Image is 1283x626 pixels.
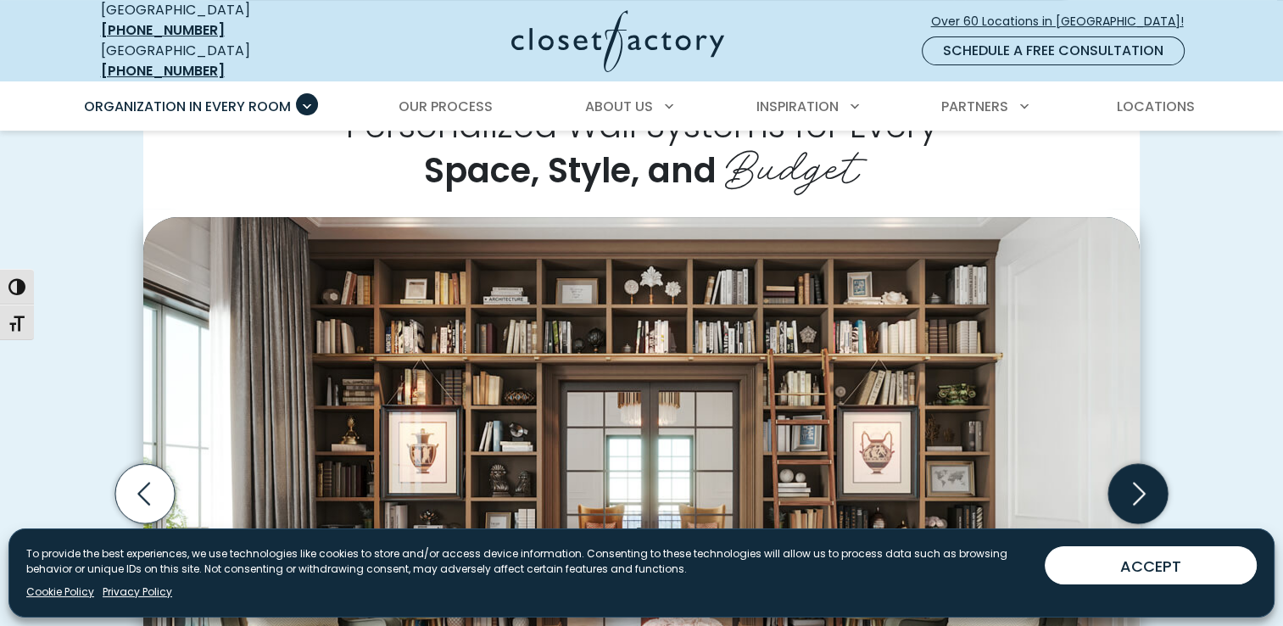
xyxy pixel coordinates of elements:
a: Schedule a Free Consultation [922,36,1185,65]
a: Cookie Policy [26,584,94,600]
p: To provide the best experiences, we use technologies like cookies to store and/or access device i... [26,546,1031,577]
div: [GEOGRAPHIC_DATA] [101,41,347,81]
span: Budget [725,129,859,197]
a: [PHONE_NUMBER] [101,61,225,81]
span: Over 60 Locations in [GEOGRAPHIC_DATA]! [931,13,1197,31]
button: Next slide [1102,457,1174,530]
span: Inspiration [756,97,839,116]
img: Closet Factory Logo [511,10,724,72]
span: Space, Style, and [424,147,717,194]
span: Our Process [399,97,493,116]
button: ACCEPT [1045,546,1257,584]
nav: Primary Menu [72,83,1212,131]
a: Privacy Policy [103,584,172,600]
button: Previous slide [109,457,181,530]
a: [PHONE_NUMBER] [101,20,225,40]
span: About Us [585,97,653,116]
span: Locations [1116,97,1194,116]
span: Partners [941,97,1008,116]
a: Over 60 Locations in [GEOGRAPHIC_DATA]! [930,7,1198,36]
span: Organization in Every Room [84,97,291,116]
